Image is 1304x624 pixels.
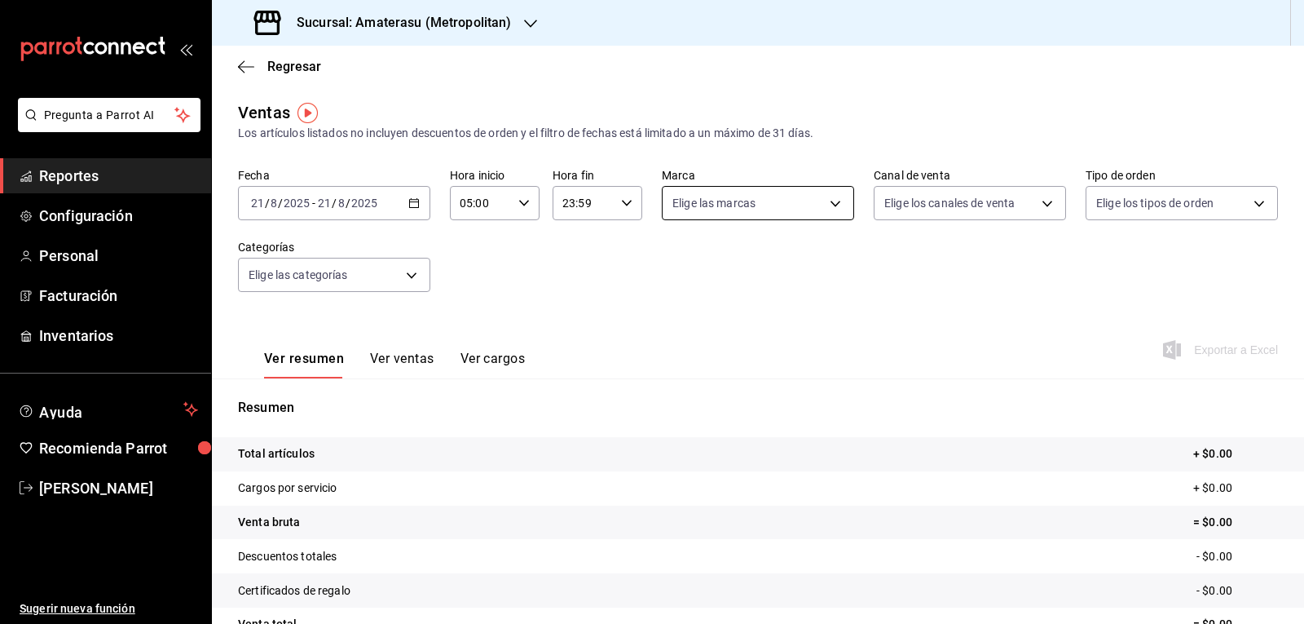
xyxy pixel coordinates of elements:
[662,170,854,181] label: Marca
[238,514,300,531] p: Venta bruta
[1096,195,1214,211] span: Elige los tipos de orden
[332,197,337,210] span: /
[39,437,198,459] span: Recomienda Parrot
[39,165,198,187] span: Reportes
[1193,514,1278,531] p: = $0.00
[238,59,321,74] button: Regresar
[350,197,378,210] input: ----
[39,205,198,227] span: Configuración
[312,197,315,210] span: -
[460,351,526,378] button: Ver cargos
[267,59,321,74] span: Regresar
[39,477,198,499] span: [PERSON_NAME]
[283,197,311,210] input: ----
[179,42,192,55] button: open_drawer_menu
[11,118,200,135] a: Pregunta a Parrot AI
[553,170,642,181] label: Hora fin
[264,351,344,378] button: Ver resumen
[1196,582,1278,600] p: - $0.00
[238,170,430,181] label: Fecha
[238,582,350,600] p: Certificados de regalo
[39,245,198,267] span: Personal
[250,197,265,210] input: --
[238,398,1278,418] p: Resumen
[238,548,337,565] p: Descuentos totales
[39,325,198,347] span: Inventarios
[238,241,430,253] label: Categorías
[278,197,283,210] span: /
[1193,445,1278,462] p: + $0.00
[1086,170,1278,181] label: Tipo de orden
[370,351,434,378] button: Ver ventas
[1193,480,1278,497] p: + $0.00
[249,267,348,283] span: Elige las categorías
[317,197,332,210] input: --
[238,445,315,462] p: Total artículos
[238,480,337,497] p: Cargos por servicio
[284,13,511,33] h3: Sucursal: Amaterasu (Metropolitan)
[884,195,1015,211] span: Elige los canales de venta
[39,400,177,419] span: Ayuda
[450,170,540,181] label: Hora inicio
[1196,548,1278,565] p: - $0.00
[238,100,290,125] div: Ventas
[264,351,525,378] div: navigation tabs
[337,197,346,210] input: --
[874,170,1066,181] label: Canal de venta
[44,107,175,124] span: Pregunta a Parrot AI
[20,600,198,617] span: Sugerir nueva función
[238,125,1278,142] div: Los artículos listados no incluyen descuentos de orden y el filtro de fechas está limitado a un m...
[346,197,350,210] span: /
[39,285,198,307] span: Facturación
[270,197,278,210] input: --
[297,103,318,123] img: Tooltip marker
[18,98,200,132] button: Pregunta a Parrot AI
[672,195,756,211] span: Elige las marcas
[265,197,270,210] span: /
